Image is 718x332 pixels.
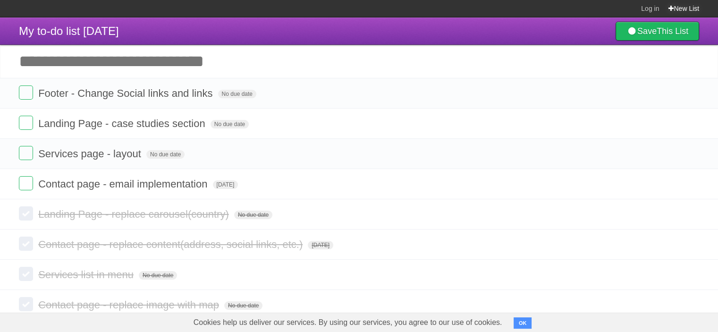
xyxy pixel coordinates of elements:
[19,176,33,190] label: Done
[616,22,699,41] a: SaveThis List
[19,297,33,311] label: Done
[38,238,305,250] span: Contact page - replace content(address, social links, etc.)
[38,118,207,129] span: Landing Page - case studies section
[19,25,119,37] span: My to-do list [DATE]
[38,269,136,281] span: Services list in menu
[657,26,688,36] b: This List
[38,87,215,99] span: Footer - Change Social links and links
[213,180,238,189] span: [DATE]
[19,267,33,281] label: Done
[308,241,333,249] span: [DATE]
[146,150,185,159] span: No due date
[38,299,221,311] span: Contact page - replace image with map
[184,313,512,332] span: Cookies help us deliver our services. By using our services, you agree to our use of cookies.
[224,301,262,310] span: No due date
[38,208,231,220] span: Landing Page - replace carousel(country)
[234,211,272,219] span: No due date
[19,116,33,130] label: Done
[218,90,256,98] span: No due date
[514,317,532,329] button: OK
[19,85,33,100] label: Done
[139,271,177,280] span: No due date
[19,237,33,251] label: Done
[211,120,249,128] span: No due date
[19,206,33,221] label: Done
[38,178,210,190] span: Contact page - email implementation
[19,146,33,160] label: Done
[38,148,144,160] span: Services page - layout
